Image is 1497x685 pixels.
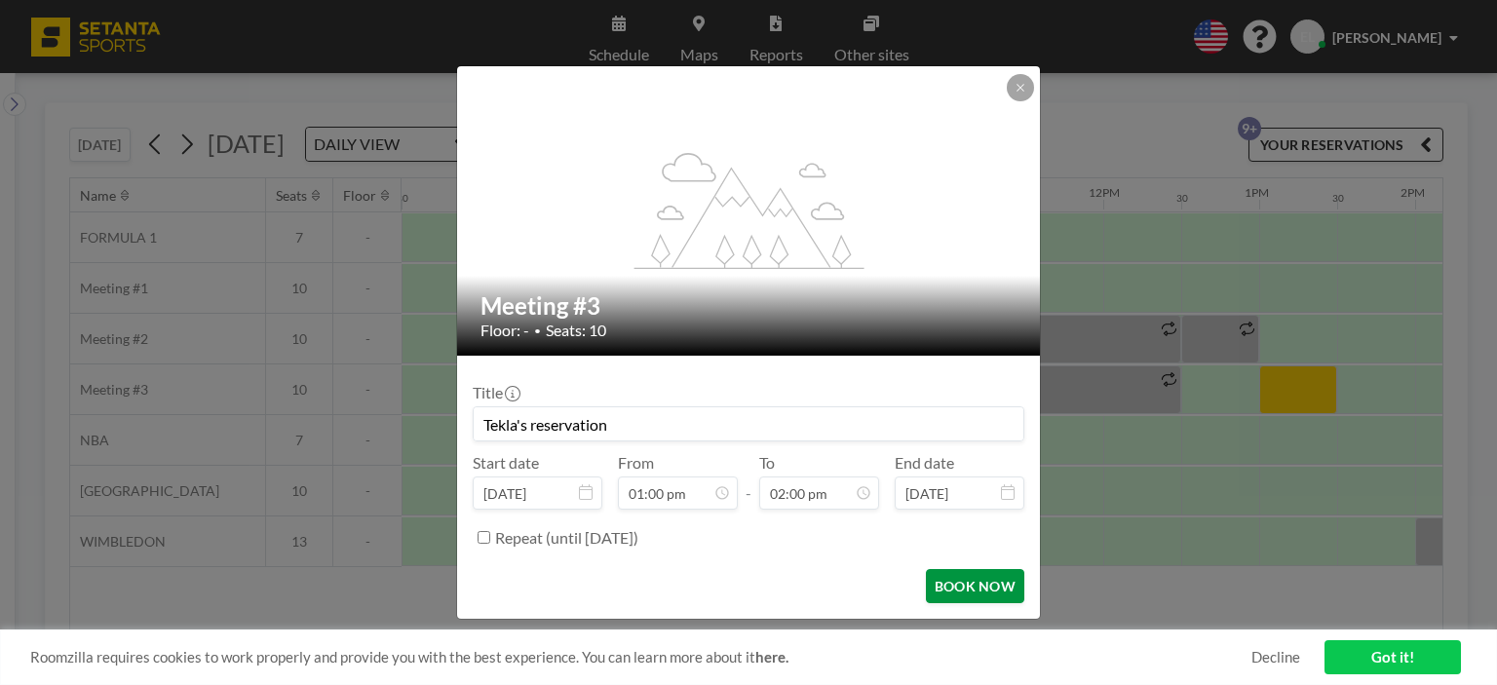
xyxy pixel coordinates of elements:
span: Seats: 10 [546,321,606,340]
span: • [534,323,541,338]
a: here. [755,648,788,666]
h2: Meeting #3 [480,291,1018,321]
label: End date [895,453,954,473]
g: flex-grow: 1.2; [634,151,864,268]
label: Repeat (until [DATE]) [495,528,638,548]
label: From [618,453,654,473]
span: - [746,460,751,503]
label: Start date [473,453,539,473]
input: Elisabed's reservation [474,407,1023,440]
a: Decline [1251,648,1300,666]
label: To [759,453,775,473]
span: Floor: - [480,321,529,340]
label: Title [473,383,518,402]
button: BOOK NOW [926,569,1024,603]
a: Got it! [1324,640,1461,674]
span: Roomzilla requires cookies to work properly and provide you with the best experience. You can lea... [30,648,1251,666]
